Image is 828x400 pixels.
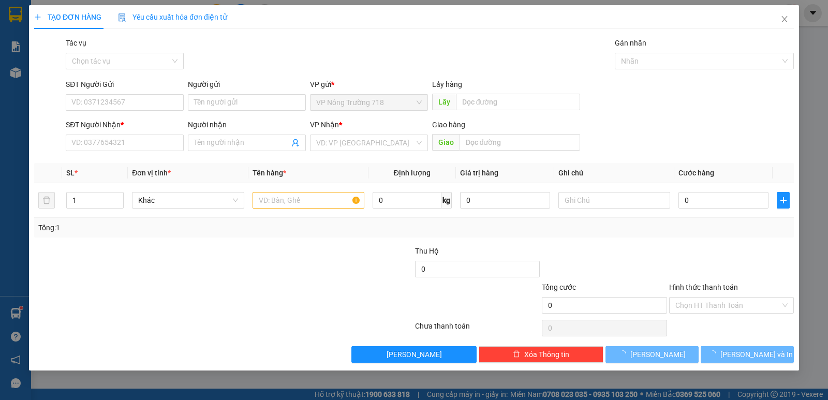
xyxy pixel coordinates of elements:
[118,13,126,22] img: icon
[554,163,674,183] th: Ghi chú
[432,121,465,129] span: Giao hàng
[432,80,462,88] span: Lấy hàng
[524,349,569,360] span: Xóa Thông tin
[414,320,541,338] div: Chưa thanh toán
[66,119,184,130] div: SĐT Người Nhận
[34,13,101,21] span: TẠO ĐƠN HÀNG
[441,192,452,209] span: kg
[132,169,171,177] span: Đơn vị tính
[669,283,738,291] label: Hình thức thanh toán
[513,350,520,359] span: delete
[456,94,581,110] input: Dọc đường
[460,169,498,177] span: Giá trị hàng
[138,192,238,208] span: Khác
[415,247,439,255] span: Thu Hộ
[253,192,364,209] input: VD: Bàn, Ghế
[780,15,789,23] span: close
[387,349,442,360] span: [PERSON_NAME]
[66,79,184,90] div: SĐT Người Gửi
[66,169,75,177] span: SL
[619,350,630,358] span: loading
[432,134,460,151] span: Giao
[118,13,227,21] span: Yêu cầu xuất hóa đơn điện tử
[460,134,581,151] input: Dọc đường
[66,39,86,47] label: Tác vụ
[605,346,699,363] button: [PERSON_NAME]
[351,346,476,363] button: [PERSON_NAME]
[479,346,603,363] button: deleteXóa Thông tin
[253,169,286,177] span: Tên hàng
[38,222,320,233] div: Tổng: 1
[310,121,339,129] span: VP Nhận
[188,79,306,90] div: Người gửi
[701,346,794,363] button: [PERSON_NAME] và In
[394,169,431,177] span: Định lượng
[542,283,576,291] span: Tổng cước
[34,13,41,21] span: plus
[316,95,422,110] span: VP Nông Trường 718
[615,39,646,47] label: Gán nhãn
[310,79,428,90] div: VP gửi
[770,5,799,34] button: Close
[432,94,456,110] span: Lấy
[777,196,789,204] span: plus
[38,192,55,209] button: delete
[558,192,670,209] input: Ghi Chú
[630,349,686,360] span: [PERSON_NAME]
[720,349,793,360] span: [PERSON_NAME] và In
[460,192,550,209] input: 0
[709,350,720,358] span: loading
[291,139,300,147] span: user-add
[188,119,306,130] div: Người nhận
[678,169,714,177] span: Cước hàng
[777,192,790,209] button: plus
